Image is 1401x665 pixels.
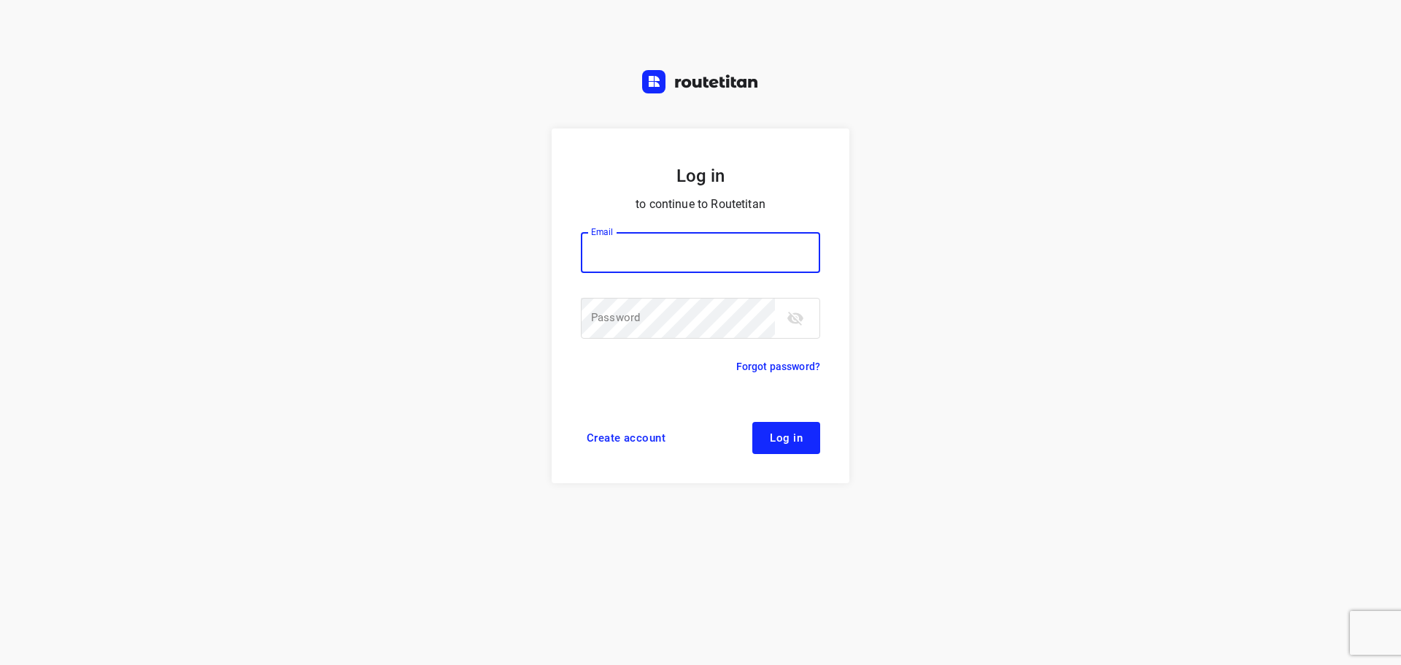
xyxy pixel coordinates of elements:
[587,432,665,444] span: Create account
[581,422,671,454] a: Create account
[736,358,820,375] a: Forgot password?
[642,70,759,93] img: Routetitan
[770,432,803,444] span: Log in
[642,70,759,97] a: Routetitan
[781,304,810,333] button: toggle password visibility
[581,194,820,215] p: to continue to Routetitan
[581,164,820,188] h5: Log in
[752,422,820,454] button: Log in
